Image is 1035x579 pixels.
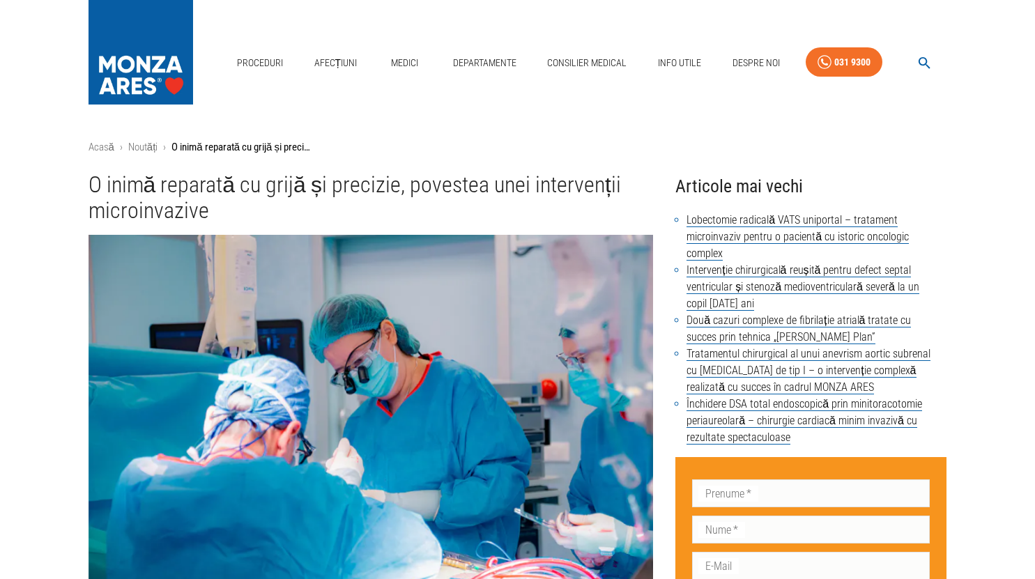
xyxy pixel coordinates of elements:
a: Tratamentul chirurgical al unui anevrism aortic subrenal cu [MEDICAL_DATA] de tip I – o intervenț... [687,347,930,394]
a: 031 9300 [806,47,882,77]
a: Acasă [89,141,114,153]
li: › [120,139,123,155]
p: O inimă reparată cu grijă și precizie, povestea unei intervenții microinvazive [171,139,311,155]
a: Afecțiuni [309,49,363,77]
li: › [163,139,166,155]
div: 031 9300 [834,54,871,71]
a: Despre Noi [727,49,785,77]
a: Lobectomie radicală VATS uniportal – tratament microinvaziv pentru o pacientă cu istoric oncologi... [687,213,909,261]
nav: breadcrumb [89,139,947,155]
a: Departamente [447,49,522,77]
a: Intervenție chirurgicală reușită pentru defect septal ventricular și stenoză medioventriculară se... [687,263,919,311]
h4: Articole mai vechi [675,172,946,201]
a: Info Utile [652,49,707,77]
a: Noutăți [128,141,158,153]
a: Medici [383,49,427,77]
a: Două cazuri complexe de fibrilație atrială tratate cu succes prin tehnica „[PERSON_NAME] Plan” [687,314,911,344]
a: Închidere DSA total endoscopică prin minitoracotomie periaureolară – chirurgie cardiacă minim inv... [687,397,922,445]
a: Consilier Medical [542,49,632,77]
a: Proceduri [231,49,289,77]
h1: O inimă reparată cu grijă și precizie, povestea unei intervenții microinvazive [89,172,654,224]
